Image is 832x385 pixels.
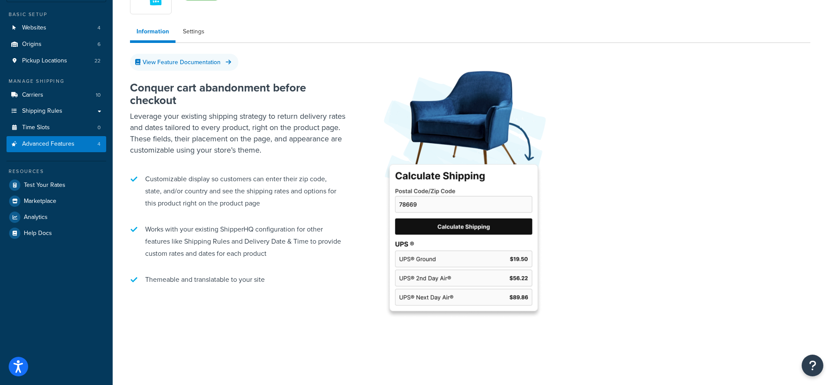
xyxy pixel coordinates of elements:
[6,20,106,36] li: Websites
[6,53,106,69] li: Pickup Locations
[130,219,347,264] li: Works with your existing ShipperHQ configuration for other features like Shipping Rules and Deliv...
[94,57,101,65] span: 22
[373,55,555,323] img: Product Page Shipping Calculator
[130,54,238,71] a: View Feature Documentation
[176,23,211,40] a: Settings
[6,53,106,69] a: Pickup Locations22
[6,103,106,119] a: Shipping Rules
[6,87,106,103] li: Carriers
[6,136,106,152] li: Advanced Features
[24,230,52,237] span: Help Docs
[22,24,46,32] span: Websites
[22,41,42,48] span: Origins
[130,111,347,156] p: Leverage your existing shipping strategy to return delivery rates and dates tailored to every pro...
[130,169,347,214] li: Customizable display so customers can enter their zip code, state, and/or country and see the shi...
[97,140,101,148] span: 4
[24,214,48,221] span: Analytics
[22,57,67,65] span: Pickup Locations
[130,23,175,43] a: Information
[802,355,823,376] button: Open Resource Center
[6,11,106,18] div: Basic Setup
[24,182,65,189] span: Test Your Rates
[22,91,43,99] span: Carriers
[6,225,106,241] a: Help Docs
[22,124,50,131] span: Time Slots
[6,209,106,225] a: Analytics
[6,20,106,36] a: Websites4
[96,91,101,99] span: 10
[97,24,101,32] span: 4
[6,168,106,175] div: Resources
[6,136,106,152] a: Advanced Features4
[6,120,106,136] a: Time Slots0
[130,82,347,106] h2: Conquer cart abandonment before checkout
[130,269,347,290] li: Themeable and translatable to your site
[97,41,101,48] span: 6
[6,120,106,136] li: Time Slots
[6,193,106,209] a: Marketplace
[6,177,106,193] a: Test Your Rates
[22,108,62,115] span: Shipping Rules
[97,124,101,131] span: 0
[22,140,75,148] span: Advanced Features
[6,78,106,85] div: Manage Shipping
[6,87,106,103] a: Carriers10
[24,198,56,205] span: Marketplace
[6,36,106,52] li: Origins
[6,36,106,52] a: Origins6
